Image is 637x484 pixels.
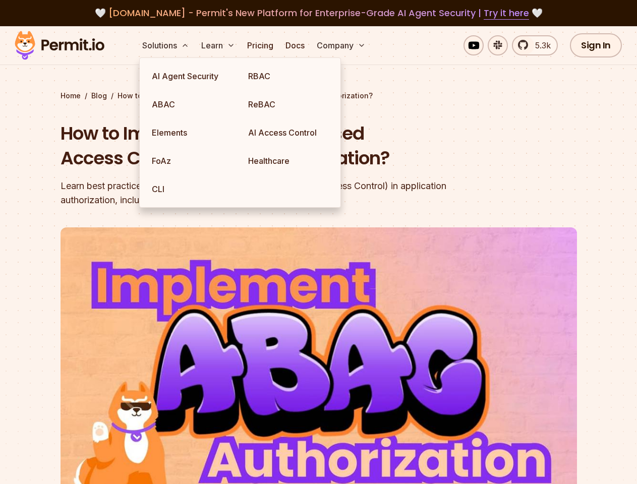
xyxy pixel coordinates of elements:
h1: How to Implement Attribute-Based Access Control (ABAC) Authorization? [61,121,448,171]
button: Company [313,35,370,55]
a: ReBAC [240,90,336,118]
a: AI Agent Security [144,62,240,90]
a: Try it here [484,7,529,20]
span: 5.3k [529,39,551,51]
div: 🤍 🤍 [24,6,613,20]
a: 5.3k [512,35,558,55]
a: CLI [144,175,240,203]
a: Docs [281,35,309,55]
a: Pricing [243,35,277,55]
a: Healthcare [240,147,336,175]
a: Elements [144,118,240,147]
div: / / [61,91,577,101]
a: RBAC [240,62,336,90]
span: [DOMAIN_NAME] - Permit's New Platform for Enterprise-Grade AI Agent Security | [108,7,529,19]
a: Sign In [570,33,622,57]
a: Blog [91,91,107,101]
button: Solutions [138,35,193,55]
div: Learn best practices for implementing ABAC (Attribute-Based Access Control) in application author... [61,179,448,207]
button: Learn [197,35,239,55]
img: Permit logo [10,28,109,63]
a: Home [61,91,81,101]
a: ABAC [144,90,240,118]
a: FoAz [144,147,240,175]
a: AI Access Control [240,118,336,147]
